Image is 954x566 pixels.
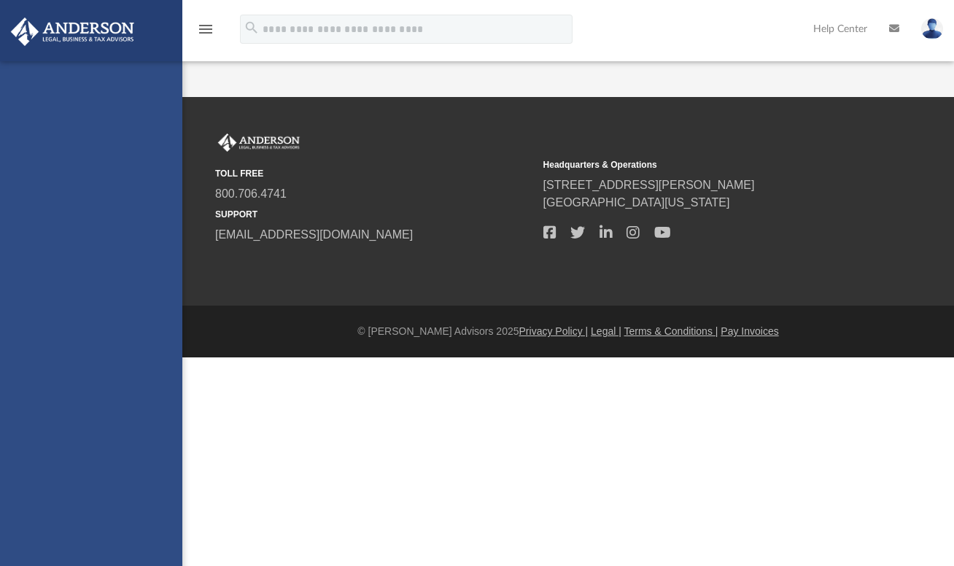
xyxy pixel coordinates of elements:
a: [EMAIL_ADDRESS][DOMAIN_NAME] [215,228,413,241]
small: TOLL FREE [215,167,533,180]
a: [STREET_ADDRESS][PERSON_NAME] [543,179,755,191]
img: Anderson Advisors Platinum Portal [215,133,303,152]
div: © [PERSON_NAME] Advisors 2025 [182,324,954,339]
img: User Pic [921,18,943,39]
img: Anderson Advisors Platinum Portal [7,18,139,46]
small: SUPPORT [215,208,533,221]
a: Pay Invoices [721,325,778,337]
small: Headquarters & Operations [543,158,861,171]
i: search [244,20,260,36]
a: Terms & Conditions | [624,325,718,337]
i: menu [197,20,214,38]
a: Privacy Policy | [519,325,589,337]
a: Legal | [591,325,621,337]
a: [GEOGRAPHIC_DATA][US_STATE] [543,196,730,209]
a: menu [197,28,214,38]
a: 800.706.4741 [215,187,287,200]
